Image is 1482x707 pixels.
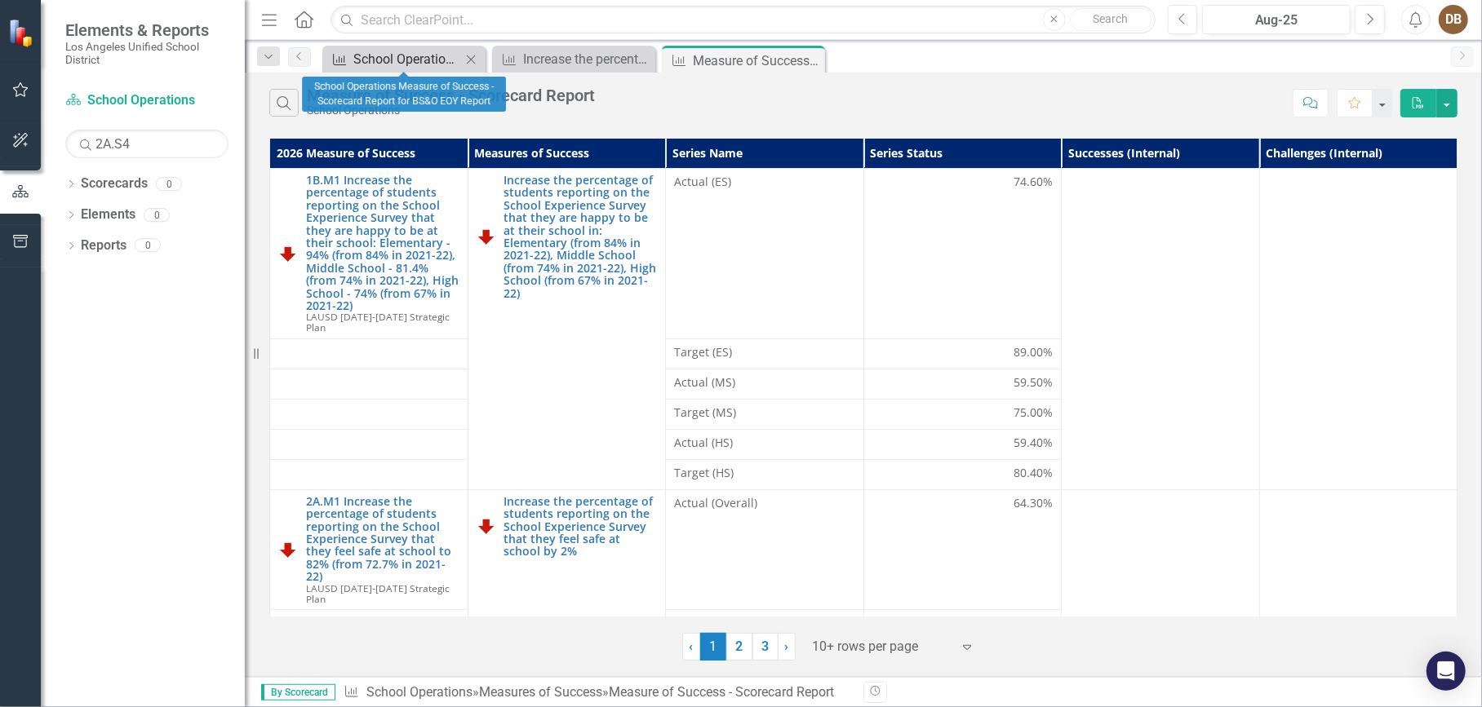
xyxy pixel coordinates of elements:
[65,91,229,110] a: School Operations
[674,615,855,631] span: Target (Overall)
[1014,465,1053,481] span: 80.40%
[477,227,496,246] img: Off Track
[65,20,229,40] span: Elements & Reports
[479,684,602,700] a: Measures of Success
[326,49,461,69] a: School Operations Measure of Success - Scorecard Report for BS&O EOY Report
[278,244,298,263] img: Off Track
[674,374,855,391] span: Actual (MS)
[1439,5,1468,34] button: DB
[477,516,496,536] img: Off Track
[81,175,148,193] a: Scorecards
[65,130,229,158] input: Search Below...
[306,581,450,605] span: LAUSD [DATE]-[DATE] Strategic Plan
[690,639,694,654] span: ‹
[1014,435,1053,451] span: 59.40%
[1427,652,1466,691] div: Open Intercom Messenger
[366,684,473,700] a: School Operations
[1202,5,1351,34] button: Aug-25
[306,495,459,583] a: 2A.M1 Increase the percentage of students reporting on the School Experience Survey that they fee...
[693,51,821,71] div: Measure of Success - Scorecard Report
[353,49,461,69] div: School Operations Measure of Success - Scorecard Report for BS&O EOY Report
[700,633,726,661] span: 1
[1070,8,1151,31] button: Search
[81,236,126,255] a: Reports
[261,684,335,700] span: By Scorecard
[331,6,1155,34] input: Search ClearPoint...
[302,77,506,112] div: School Operations Measure of Success - Scorecard Report for BS&O EOY Report
[1014,404,1053,421] span: 75.00%
[674,344,855,360] span: Target (ES)
[609,684,834,700] div: Measure of Success - Scorecard Report
[8,19,37,47] img: ClearPoint Strategy
[726,633,752,661] a: 2
[496,49,651,69] a: Increase the percentage of students reporting on the School Experience Survey that they are happy...
[1014,174,1053,190] span: 74.60%
[674,465,855,481] span: Target (HS)
[1093,12,1128,25] span: Search
[785,639,789,654] span: ›
[674,174,855,190] span: Actual (ES)
[144,208,170,222] div: 0
[1014,344,1053,360] span: 89.00%
[278,540,298,559] img: Off Track
[1014,615,1053,631] span: 65.50%
[65,40,229,67] small: Los Angeles Unified School District
[156,177,182,191] div: 0
[344,683,851,702] div: » »
[135,239,161,253] div: 0
[674,435,855,451] span: Actual (HS)
[752,633,779,661] a: 3
[81,205,135,224] a: Elements
[674,404,855,421] span: Target (MS)
[674,495,855,511] span: Actual (Overall)
[1208,11,1345,30] div: Aug-25
[504,174,658,299] a: Increase the percentage of students reporting on the School Experience Survey that they are happy...
[1014,374,1053,391] span: 59.50%
[1014,495,1053,511] span: 64.30%
[306,310,450,334] span: LAUSD [DATE]-[DATE] Strategic Plan
[504,495,658,558] a: Increase the percentage of students reporting on the School Experience Survey that they feel safe...
[306,174,459,312] a: 1B.M1 Increase the percentage of students reporting on the School Experience Survey that they are...
[523,49,651,69] div: Increase the percentage of students reporting on the School Experience Survey that they are happy...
